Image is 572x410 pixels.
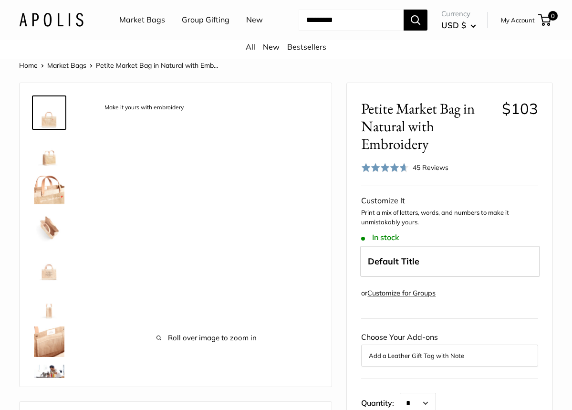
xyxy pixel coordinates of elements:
a: 0 [539,14,551,26]
p: Print a mix of letters, words, and numbers to make it unmistakably yours. [361,208,538,227]
input: Search... [299,10,404,31]
span: Roll over image to zoom in [96,331,317,345]
a: Petite Market Bag in Natural with Embroidery [32,134,66,168]
button: Search [404,10,427,31]
a: description_Inner pocket good for daily drivers. [32,325,66,359]
a: description_Take it anywhere with easy-grip handles. [32,172,66,206]
button: USD $ [441,18,476,33]
button: Add a Leather Gift Tag with Note [369,350,530,361]
span: 45 Reviews [413,163,448,172]
a: Market Bags [47,61,86,70]
a: description_Make it yours with embroidery [32,95,66,130]
div: or [361,287,436,300]
a: Bestsellers [287,42,326,52]
img: description_Make it yours with embroidery [34,97,64,128]
span: Default Title [368,256,419,267]
span: Petite Market Bag in Natural with Emb... [96,61,218,70]
span: Petite Market Bag in Natural with Embroidery [361,100,494,153]
nav: Breadcrumb [19,59,218,72]
div: Customize It [361,194,538,208]
a: description_Seal of authenticity printed on the backside of every bag. [32,248,66,283]
img: Petite Market Bag in Natural with Embroidery [34,365,64,395]
img: Apolis [19,13,83,27]
img: description_12.5" wide, 9.5" high, 5.5" deep; handles: 3.5" drop [34,288,64,319]
a: description_Spacious inner area with room for everything. Plus water-resistant lining. [32,210,66,244]
a: Customize for Groups [367,289,436,297]
span: $103 [502,99,538,118]
a: Petite Market Bag in Natural with Embroidery [32,363,66,397]
div: Choose Your Add-ons [361,330,538,367]
a: New [246,13,263,27]
a: Group Gifting [182,13,229,27]
img: description_Inner pocket good for daily drivers. [34,326,64,357]
a: Home [19,61,38,70]
span: 0 [548,11,558,21]
img: description_Spacious inner area with room for everything. Plus water-resistant lining. [34,212,64,242]
span: Currency [441,7,476,21]
a: My Account [501,14,535,26]
div: Make it yours with embroidery [100,101,188,114]
img: Petite Market Bag in Natural with Embroidery [34,136,64,166]
a: Market Bags [119,13,165,27]
a: New [263,42,280,52]
label: Default Title [360,246,540,277]
span: In stock [361,233,399,242]
a: description_12.5" wide, 9.5" high, 5.5" deep; handles: 3.5" drop [32,286,66,321]
img: description_Take it anywhere with easy-grip handles. [34,174,64,204]
img: description_Seal of authenticity printed on the backside of every bag. [34,250,64,281]
span: USD $ [441,20,466,30]
a: All [246,42,255,52]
